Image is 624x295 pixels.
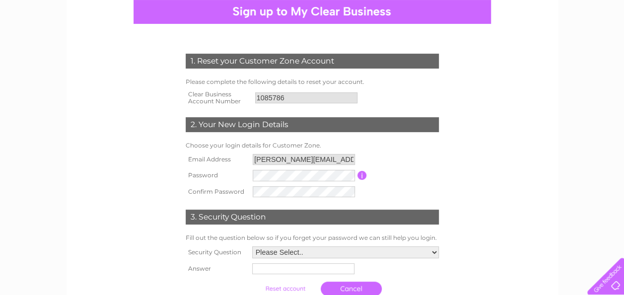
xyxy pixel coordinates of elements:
div: 1. Reset your Customer Zone Account [186,54,439,69]
th: Clear Business Account Number [183,88,253,108]
th: Security Question [183,244,250,261]
th: Answer [183,261,250,277]
th: Password [183,167,251,184]
a: Contact [594,42,618,50]
a: Water [485,42,504,50]
th: Email Address [183,151,251,167]
a: 0333 014 3131 [437,5,505,17]
div: 2. Your New Login Details [186,117,439,132]
td: Fill out the question below so if you forget your password we can still help you login. [183,232,441,244]
div: 3. Security Question [186,210,439,224]
th: Confirm Password [183,184,251,200]
td: Please complete the following details to reset your account. [183,76,441,88]
a: Blog [573,42,588,50]
img: logo.png [22,26,72,56]
a: Energy [510,42,532,50]
a: Telecoms [538,42,567,50]
td: Choose your login details for Customer Zone. [183,140,441,151]
div: Clear Business is a trading name of Verastar Limited (registered in [GEOGRAPHIC_DATA] No. 3667643... [78,5,547,48]
input: Information [357,171,367,180]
